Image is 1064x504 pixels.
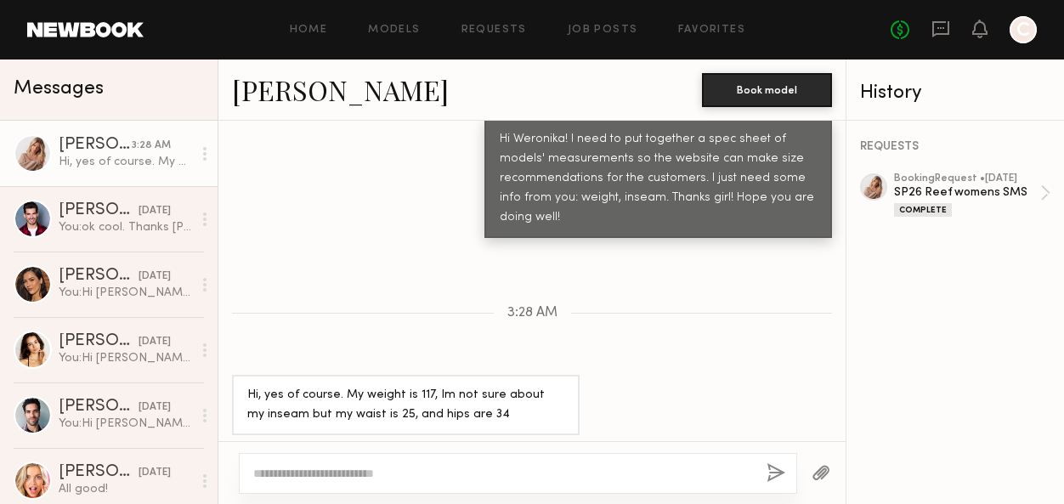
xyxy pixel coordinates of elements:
div: [DATE] [139,334,171,350]
div: [DATE] [139,203,171,219]
div: Complete [894,203,952,217]
a: [PERSON_NAME] [232,71,449,108]
div: [PERSON_NAME] [59,268,139,285]
a: Requests [461,25,527,36]
div: 3:28 AM [132,138,171,154]
button: Book model [702,73,832,107]
a: Job Posts [568,25,638,36]
a: Book model [702,82,832,96]
div: [PERSON_NAME] [59,202,139,219]
span: 3:28 AM [507,306,557,320]
div: You: ok cool. Thanks [PERSON_NAME]! see you next week! I'll reach out if I have more info to shar... [59,219,192,235]
div: [DATE] [139,269,171,285]
div: [DATE] [139,399,171,416]
div: [PERSON_NAME] [59,464,139,481]
div: Hi, yes of course. My weight is 117, Im not sure about my inseam but my waist is 25, and hips are 34 [59,154,192,170]
div: You: Hi [PERSON_NAME]! I need to put together a spec sheet of models' measurements so the website... [59,285,192,301]
div: You: Hi [PERSON_NAME]! I need to put together a spec sheet of models' measurements so the website... [59,350,192,366]
div: [PERSON_NAME] [59,399,139,416]
div: REQUESTS [860,141,1050,153]
a: Models [368,25,420,36]
div: SP26 Reef womens SMS [894,184,1040,201]
a: bookingRequest •[DATE]SP26 Reef womens SMSComplete [894,173,1050,217]
div: All good! [59,481,192,497]
div: [DATE] [139,465,171,481]
span: Messages [14,79,104,99]
div: Hi Weronika! I need to put together a spec sheet of models' measurements so the website can make ... [500,130,817,228]
a: C [1010,16,1037,43]
div: [PERSON_NAME] [59,137,132,154]
a: Favorites [678,25,745,36]
div: [PERSON_NAME] [59,333,139,350]
div: History [860,83,1050,103]
div: booking Request • [DATE] [894,173,1040,184]
a: Home [290,25,328,36]
div: You: Hi [PERSON_NAME]! I'm looking for an ecom [DEMOGRAPHIC_DATA] model. Do you have any examples... [59,416,192,432]
div: Hi, yes of course. My weight is 117, Im not sure about my inseam but my waist is 25, and hips are 34 [247,386,564,425]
